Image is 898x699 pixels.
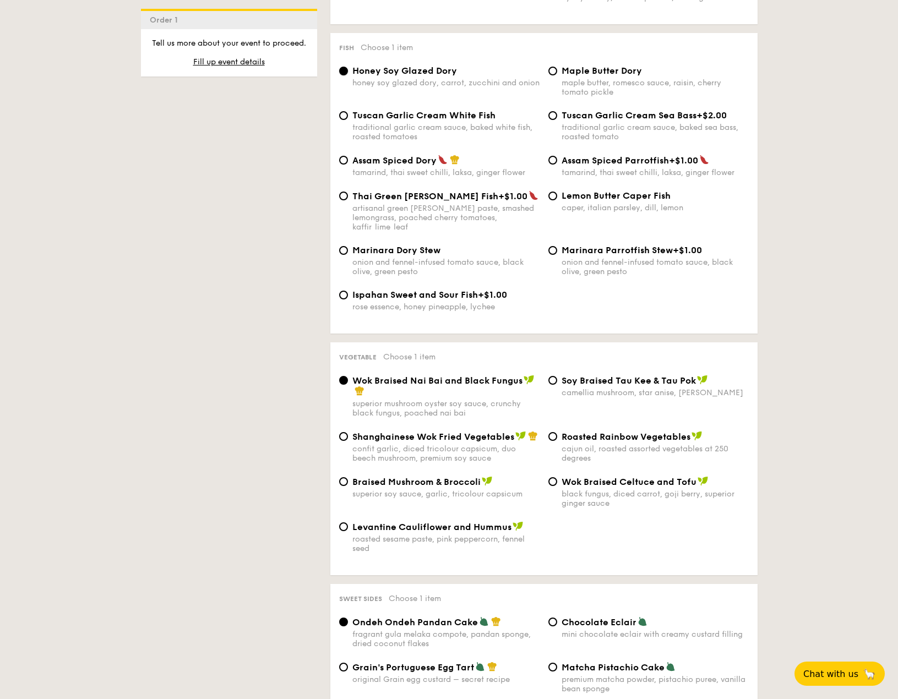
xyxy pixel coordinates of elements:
img: icon-spicy.37a8142b.svg [529,190,538,200]
span: Shanghainese Wok Fried Vegetables [352,432,514,442]
div: rose essence, honey pineapple, lychee [352,302,540,312]
p: Tell us more about your event to proceed. [150,38,308,49]
span: Chat with us [803,669,858,679]
span: Honey Soy Glazed Dory [352,65,457,76]
span: Marinara Dory Stew [352,245,440,255]
span: Maple Butter Dory [562,65,642,76]
div: camellia mushroom, star anise, [PERSON_NAME] [562,388,749,397]
img: icon-vegetarian.fe4039eb.svg [666,662,676,671]
span: +$1.00 [669,155,698,166]
div: fragrant gula melaka compote, pandan sponge, dried coconut flakes [352,630,540,648]
input: Thai Green [PERSON_NAME] Fish+$1.00artisanal green [PERSON_NAME] paste, smashed lemongrass, poach... [339,192,348,200]
input: Shanghainese Wok Fried Vegetablesconfit garlic, diced tricolour capsicum, duo beech mushroom, pre... [339,432,348,441]
span: Ispahan Sweet and Sour Fish [352,290,478,300]
img: icon-chef-hat.a58ddaea.svg [487,662,497,671]
span: Choose 1 item [383,352,436,362]
div: black fungus, diced carrot, goji berry, superior ginger sauce [562,489,749,508]
input: Assam Spiced Dorytamarind, thai sweet chilli, laksa, ginger flower [339,156,348,165]
div: maple butter, romesco sauce, raisin, cherry tomato pickle [562,78,749,97]
span: +$2.00 [696,110,727,121]
span: Tuscan Garlic Cream Sea Bass [562,110,696,121]
span: Choose 1 item [361,43,413,52]
span: ⁠Soy Braised Tau Kee & Tau Pok [562,375,696,386]
img: icon-vegan.f8ff3823.svg [515,431,526,441]
input: Marinara Dory Stewonion and fennel-infused tomato sauce, black olive, green pesto [339,246,348,255]
span: Tuscan Garlic Cream White Fish [352,110,496,121]
input: Levantine Cauliflower and Hummusroasted sesame paste, pink peppercorn, fennel seed [339,522,348,531]
span: Roasted Rainbow Vegetables [562,432,690,442]
span: Vegetable [339,353,377,361]
div: honey soy glazed dory, carrot, zucchini and onion [352,78,540,88]
span: Ondeh Ondeh Pandan Cake [352,617,478,627]
span: Sweet sides [339,595,382,603]
input: Lemon Butter Caper Fishcaper, italian parsley, dill, lemon [548,192,557,200]
button: Chat with us🦙 [794,662,885,686]
img: icon-spicy.37a8142b.svg [438,155,448,165]
img: icon-vegan.f8ff3823.svg [482,476,493,486]
input: Wok Braised Nai Bai and Black Fungussuperior mushroom oyster soy sauce, crunchy black fungus, poa... [339,376,348,385]
span: Grain's Portuguese Egg Tart [352,662,474,673]
img: icon-chef-hat.a58ddaea.svg [491,616,501,626]
img: icon-vegan.f8ff3823.svg [697,375,708,385]
div: confit garlic, diced tricolour capsicum, duo beech mushroom, premium soy sauce [352,444,540,463]
img: icon-vegetarian.fe4039eb.svg [479,616,489,626]
span: Wok Braised Celtuce and Tofu [562,477,696,487]
input: ⁠Soy Braised Tau Kee & Tau Pokcamellia mushroom, star anise, [PERSON_NAME] [548,376,557,385]
img: icon-vegetarian.fe4039eb.svg [638,616,647,626]
input: Braised Mushroom & Broccolisuperior soy sauce, garlic, tricolour capsicum [339,477,348,486]
span: Assam Spiced Parrotfish [562,155,669,166]
div: tamarind, thai sweet chilli, laksa, ginger flower [562,168,749,177]
input: Maple Butter Dorymaple butter, romesco sauce, raisin, cherry tomato pickle [548,67,557,75]
input: Grain's Portuguese Egg Tartoriginal Grain egg custard – secret recipe [339,663,348,671]
input: Chocolate Eclairmini chocolate eclair with creamy custard filling [548,618,557,626]
span: Levantine Cauliflower and Hummus [352,522,511,532]
div: onion and fennel-infused tomato sauce, black olive, green pesto [352,258,540,276]
div: cajun oil, roasted assorted vegetables at 250 degrees [562,444,749,463]
div: original Grain egg custard – secret recipe [352,675,540,684]
span: +$1.00 [498,191,527,201]
div: tamarind, thai sweet chilli, laksa, ginger flower [352,168,540,177]
span: Marinara Parrotfish Stew [562,245,673,255]
span: +$1.00 [673,245,702,255]
span: Fill up event details [193,57,265,67]
input: Roasted Rainbow Vegetablescajun oil, roasted assorted vegetables at 250 degrees [548,432,557,441]
span: Order 1 [150,15,182,25]
img: icon-vegan.f8ff3823.svg [698,476,709,486]
span: Braised Mushroom & Broccoli [352,477,481,487]
span: Chocolate Eclair [562,617,636,627]
span: 🦙 [863,668,876,680]
div: traditional garlic cream sauce, baked white fish, roasted tomatoes [352,123,540,141]
input: Ispahan Sweet and Sour Fish+$1.00rose essence, honey pineapple, lychee [339,291,348,299]
div: premium matcha powder, pistachio puree, vanilla bean sponge [562,675,749,693]
span: Fish [339,44,354,52]
input: Tuscan Garlic Cream Sea Bass+$2.00traditional garlic cream sauce, baked sea bass, roasted tomato [548,111,557,120]
div: superior soy sauce, garlic, tricolour capsicum [352,489,540,499]
span: +$1.00 [478,290,507,300]
span: Assam Spiced Dory [352,155,437,166]
img: icon-vegan.f8ff3823.svg [692,431,703,441]
span: Thai Green [PERSON_NAME] Fish [352,191,498,201]
div: mini chocolate eclair with creamy custard filling [562,630,749,639]
input: Matcha Pistachio Cakepremium matcha powder, pistachio puree, vanilla bean sponge [548,663,557,671]
input: Honey Soy Glazed Doryhoney soy glazed dory, carrot, zucchini and onion [339,67,348,75]
input: Marinara Parrotfish Stew+$1.00onion and fennel-infused tomato sauce, black olive, green pesto [548,246,557,255]
div: superior mushroom oyster soy sauce, crunchy black fungus, poached nai bai [352,399,540,418]
span: Wok Braised Nai Bai and Black Fungus [352,375,523,386]
div: onion and fennel-infused tomato sauce, black olive, green pesto [562,258,749,276]
span: Lemon Butter Caper Fish [562,190,671,201]
img: icon-chef-hat.a58ddaea.svg [355,386,364,396]
img: icon-vegan.f8ff3823.svg [524,375,535,385]
input: Ondeh Ondeh Pandan Cakefragrant gula melaka compote, pandan sponge, dried coconut flakes [339,618,348,626]
div: traditional garlic cream sauce, baked sea bass, roasted tomato [562,123,749,141]
img: icon-vegetarian.fe4039eb.svg [475,662,485,671]
div: artisanal green [PERSON_NAME] paste, smashed lemongrass, poached cherry tomatoes, kaffir lime leaf [352,204,540,232]
input: Assam Spiced Parrotfish+$1.00tamarind, thai sweet chilli, laksa, ginger flower [548,156,557,165]
div: roasted sesame paste, pink peppercorn, fennel seed [352,534,540,553]
img: icon-spicy.37a8142b.svg [699,155,709,165]
div: caper, italian parsley, dill, lemon [562,203,749,212]
input: Wok Braised Celtuce and Tofublack fungus, diced carrot, goji berry, superior ginger sauce [548,477,557,486]
img: icon-chef-hat.a58ddaea.svg [528,431,538,441]
input: Tuscan Garlic Cream White Fishtraditional garlic cream sauce, baked white fish, roasted tomatoes [339,111,348,120]
span: Choose 1 item [389,594,441,603]
img: icon-chef-hat.a58ddaea.svg [450,155,460,165]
